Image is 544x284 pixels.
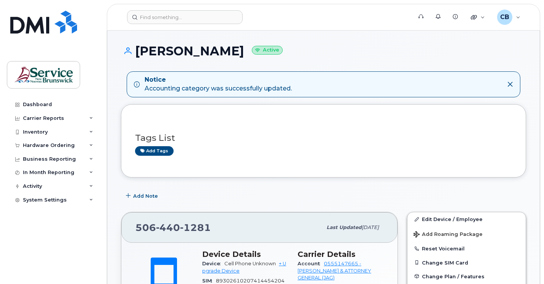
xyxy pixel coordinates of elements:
[298,261,324,266] span: Account
[252,46,283,55] small: Active
[121,44,526,58] h1: [PERSON_NAME]
[407,256,526,269] button: Change SIM Card
[407,226,526,242] button: Add Roaming Package
[180,222,211,233] span: 1281
[407,242,526,255] button: Reset Voicemail
[202,278,216,284] span: SIM
[224,261,276,266] span: Cell Phone Unknown
[135,222,211,233] span: 506
[202,261,286,273] a: + Upgrade Device
[202,250,288,259] h3: Device Details
[202,261,224,266] span: Device
[216,278,285,284] span: 89302610207414454204
[133,192,158,200] span: Add Note
[422,273,484,279] span: Change Plan / Features
[145,76,292,93] div: Accounting category was successfully updated.
[145,76,292,84] strong: Notice
[298,261,371,281] a: 0555147665 - [PERSON_NAME] & ATTORNEY GENERAL (JAG)
[156,222,180,233] span: 440
[135,146,174,156] a: Add tags
[407,269,526,283] button: Change Plan / Features
[414,231,483,239] span: Add Roaming Package
[121,189,164,203] button: Add Note
[362,224,379,230] span: [DATE]
[298,250,384,259] h3: Carrier Details
[135,133,512,143] h3: Tags List
[327,224,362,230] span: Last updated
[407,212,526,226] a: Edit Device / Employee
